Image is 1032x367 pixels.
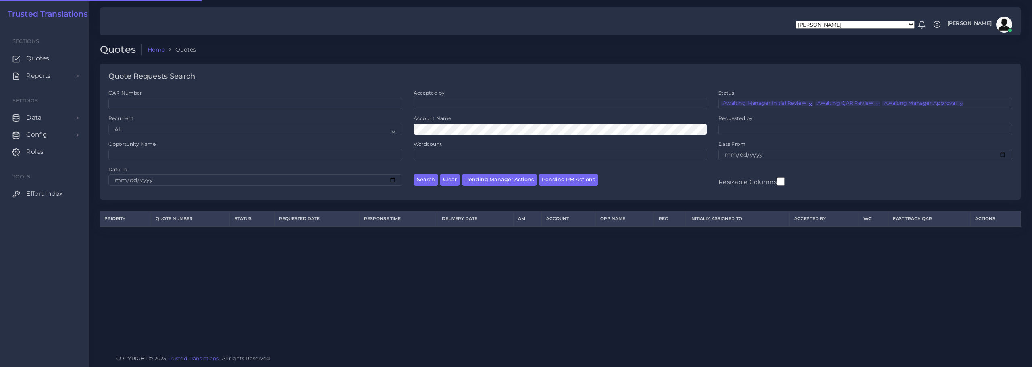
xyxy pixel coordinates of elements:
a: Roles [6,143,83,160]
th: AM [513,211,541,226]
span: [PERSON_NAME] [947,21,992,26]
span: Quotes [26,54,49,63]
th: Fast Track QAR [888,211,970,226]
th: Accepted by [789,211,859,226]
input: Resizable Columns [777,176,785,187]
span: Data [26,113,42,122]
a: Trusted Translations [168,355,219,361]
a: Quotes [6,50,83,67]
a: Home [148,46,165,54]
span: Tools [12,174,31,180]
th: Response Time [359,211,437,226]
a: Config [6,126,83,143]
label: Account Name [414,115,451,122]
span: Reports [26,71,51,80]
span: Sections [12,38,39,44]
span: , All rights Reserved [219,354,270,363]
button: Clear [440,174,460,186]
li: Awaiting QAR Review [815,101,880,106]
label: Opportunity Name [108,141,156,147]
th: Account [541,211,595,226]
a: Reports [6,67,83,84]
img: avatar [996,17,1012,33]
label: Resizable Columns [718,176,784,187]
th: REC [654,211,685,226]
a: [PERSON_NAME]avatar [943,17,1015,33]
button: Pending PM Actions [539,174,598,186]
li: Awaiting Manager Approval [882,101,963,106]
span: Settings [12,97,38,104]
label: Wordcount [414,141,442,147]
th: Quote Number [151,211,230,226]
label: Accepted by [414,89,445,96]
a: Data [6,109,83,126]
th: Status [230,211,275,226]
th: Opp Name [596,211,654,226]
label: QAR Number [108,89,142,96]
th: Priority [100,211,151,226]
h2: Quotes [100,44,142,56]
h4: Quote Requests Search [108,72,195,81]
label: Recurrent [108,115,133,122]
a: Trusted Translations [2,10,88,19]
th: Actions [970,211,1020,226]
li: Quotes [165,46,196,54]
th: Requested Date [275,211,360,226]
button: Search [414,174,438,186]
span: Config [26,130,47,139]
span: COPYRIGHT © 2025 [116,354,270,363]
span: Effort Index [26,189,62,198]
th: Initially Assigned to [686,211,790,226]
button: Pending Manager Actions [462,174,537,186]
th: WC [859,211,888,226]
span: Roles [26,147,44,156]
a: Effort Index [6,185,83,202]
li: Awaiting Manager Initial Review [721,101,813,106]
label: Requested by [718,115,753,122]
label: Date To [108,166,127,173]
th: Delivery Date [437,211,514,226]
label: Status [718,89,734,96]
label: Date From [718,141,745,147]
